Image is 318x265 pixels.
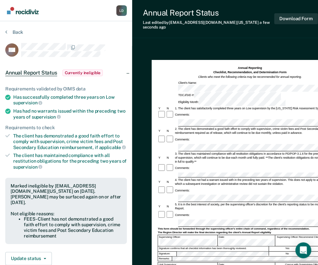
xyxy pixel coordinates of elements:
[11,183,122,205] div: Marked ineligible by [EMAIL_ADDRESS][DOMAIN_NAME][US_STATE] on [DATE]. [PERSON_NAME] may be surfa...
[143,20,274,30] div: Last edited by [EMAIL_ADDRESS][DOMAIN_NAME][US_STATE]
[158,235,218,246] div: Supervising Officer:
[296,242,311,258] div: Open Intercom Messenger
[13,94,127,106] div: Has successfully completed three years on Low
[62,70,103,76] span: Currently ineligible
[5,29,23,35] button: Back
[158,204,166,208] div: Y
[158,156,166,160] div: Y
[174,188,190,192] div: Comments:
[7,7,39,14] img: Recidiviz
[158,180,166,184] div: Y
[166,129,174,133] div: N
[11,211,122,217] div: Not eligible reasons:
[158,257,172,261] div: Remarks:
[274,13,318,24] button: Download Form
[238,66,262,70] strong: Annual Reporting
[158,129,166,133] div: Y
[116,5,127,16] button: Profile dropdown button
[158,106,166,110] div: Y
[269,246,306,251] div: Yes
[269,252,306,257] div: No
[174,113,190,117] div: Comments:
[116,5,127,16] div: L D
[166,156,174,160] div: N
[13,133,127,150] div: The client has demonstrated a good faith effort to comply with supervision, crime victim fees and...
[166,180,174,184] div: N
[174,213,190,217] div: Comments:
[143,8,274,18] div: Annual Report Status
[32,114,61,120] span: supervision
[99,145,126,150] span: applicable
[158,252,177,257] div: Signature:
[218,235,276,246] div: Date:
[174,137,190,141] div: Comments:
[13,164,42,170] span: supervision
[158,246,269,251] div: Signature confirms that all checklist information has been thoroughly reviewed.
[178,92,282,99] div: TDCJ/SID #:
[24,216,122,238] li: FEES - Client has not demonstrated a good faith effort to comply with supervision, crime victim f...
[214,71,287,74] strong: Checklist, Recommendation, and Determination Form
[13,153,127,170] div: The client has maintained compliance with all restitution obligations for the preceding two years of
[198,75,302,79] em: Clients who meet the following criteria may be recommended for annual reporting.
[143,20,270,29] span: a few seconds ago
[13,100,42,105] span: supervision
[174,166,190,170] div: Comments:
[178,99,286,106] div: Eligibility Month:
[5,86,127,92] div: Requirements validated by OIMS data
[5,70,57,76] span: Annual Report Status
[166,204,174,208] div: N
[5,125,127,131] div: Requirements to check
[166,106,174,110] div: N
[13,108,127,120] div: Has had no warrants issued within the preceding two years of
